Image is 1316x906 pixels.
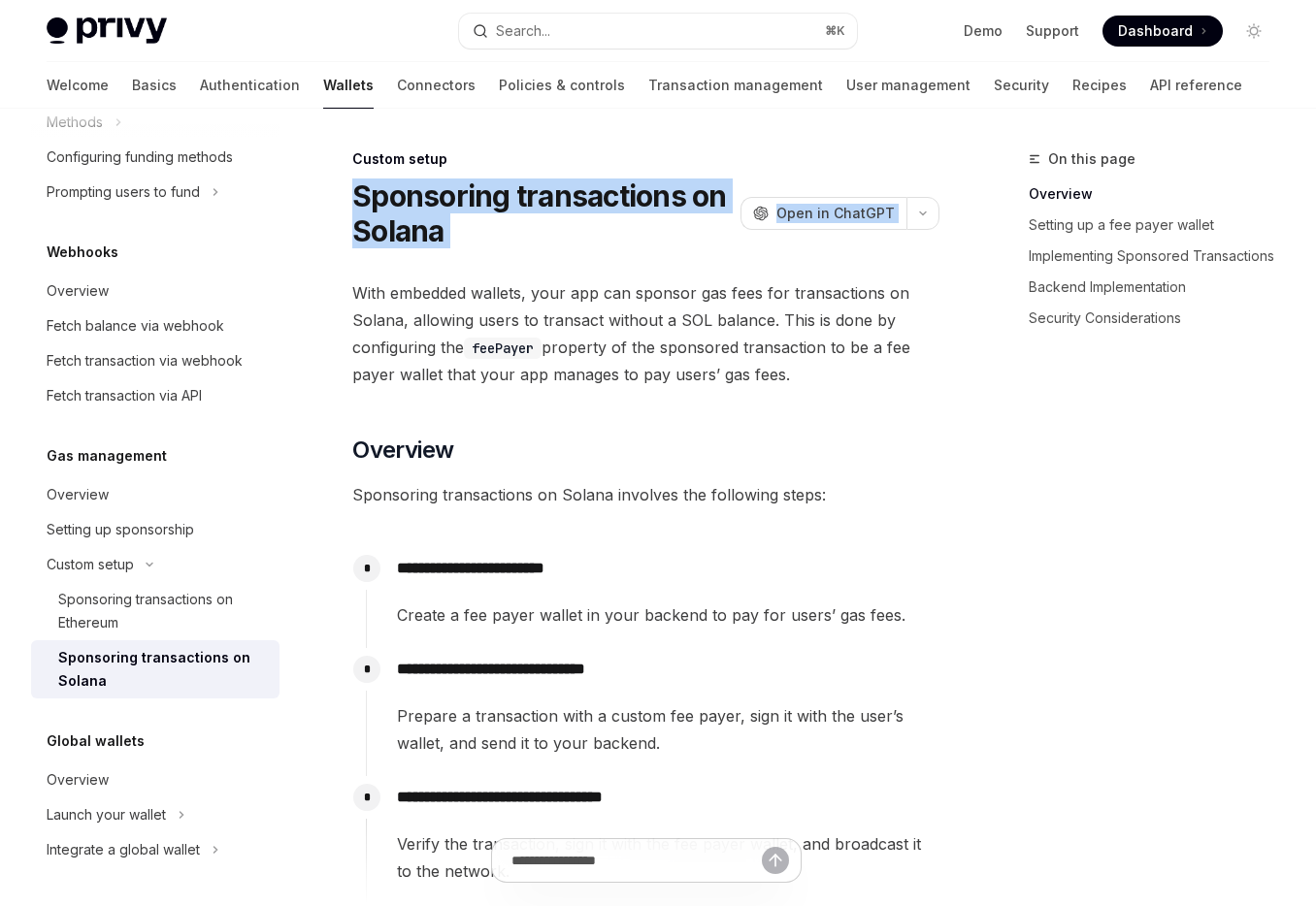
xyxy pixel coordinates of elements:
div: Search... [496,19,550,43]
h5: Webhooks [47,241,118,264]
h5: Global wallets [47,729,145,753]
div: Integrate a global wallet [47,838,200,861]
span: Sponsoring transactions on Solana involves the following steps: [352,481,939,508]
a: Overview [31,477,280,512]
div: Fetch balance via webhook [47,314,224,338]
h5: Gas management [47,444,167,468]
span: ⌘ K [825,23,845,39]
a: Overview [31,274,280,308]
div: Configuring funding methods [47,146,233,169]
a: Connectors [397,62,476,109]
a: Setting up a fee payer wallet [1029,210,1285,241]
a: Fetch transaction via API [31,378,280,413]
a: Policies & controls [499,62,625,109]
div: Prompting users to fund [47,180,200,204]
div: Custom setup [47,553,134,576]
a: Dashboard [1102,16,1223,47]
button: Prompting users to fund [31,175,280,210]
a: Authentication [200,62,300,109]
span: Open in ChatGPT [776,204,895,223]
a: Implementing Sponsored Transactions [1029,241,1285,272]
div: Overview [47,768,109,792]
span: Verify the transaction, sign it with the fee payer wallet, and broadcast it to the network. [397,830,938,885]
button: Custom setup [31,547,280,582]
a: Backend Implementation [1029,272,1285,303]
a: Fetch transaction via webhook [31,343,280,378]
div: Setting up sponsorship [47,518,194,541]
a: Fetch balance via webhook [31,308,280,343]
div: Sponsoring transactions on Solana [58,646,268,693]
a: User management [846,62,971,109]
a: Configuring funding methods [31,140,280,175]
a: Sponsoring transactions on Ethereum [31,582,280,640]
a: Wallets [323,62,374,109]
a: Security Considerations [1029,303,1285,334]
span: With embedded wallets, your app can sponsor gas fees for transactions on Solana, allowing users t... [352,279,939,388]
a: API reference [1150,62,1242,109]
input: Ask a question... [511,839,762,882]
a: Transaction management [648,62,823,109]
a: Basics [132,62,177,109]
div: Custom setup [352,149,939,169]
a: Security [994,62,1049,109]
span: Create a fee payer wallet in your backend to pay for users’ gas fees. [397,601,938,629]
img: light logo [47,17,167,45]
a: Overview [1029,178,1285,210]
div: Fetch transaction via API [47,384,202,407]
div: Overview [47,483,109,506]
a: Recipes [1072,62,1127,109]
span: Dashboard [1118,21,1193,41]
a: Sponsoring transactions on Solana [31,640,280,698]
button: Launch your wallet [31,797,280,832]
a: Welcome [47,62,109,109]
a: Support [1026,21,1079,41]
div: Sponsoring transactions on Ethereum [58,588,268,634]
a: Demo [964,21,1003,41]
h1: Sponsoring transactions on Solana [352,178,733,248]
span: On this page [1048,147,1135,171]
code: feePayer [464,338,542,359]
button: Integrate a global wallet [31,832,280,867]
button: Search...⌘K [459,14,856,49]
a: Setting up sponsorship [31,512,280,547]
button: Send message [762,847,789,874]
a: Overview [31,762,280,797]
button: Toggle dark mode [1238,16,1269,47]
div: Overview [47,279,109,303]
div: Fetch transaction via webhook [47,349,243,372]
span: Overview [352,435,453,466]
button: Open in ChatGPT [740,197,906,230]
span: Prepare a transaction with a custom fee payer, sign it with the user’s wallet, and send it to you... [397,702,938,757]
div: Launch your wallet [47,803,166,826]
